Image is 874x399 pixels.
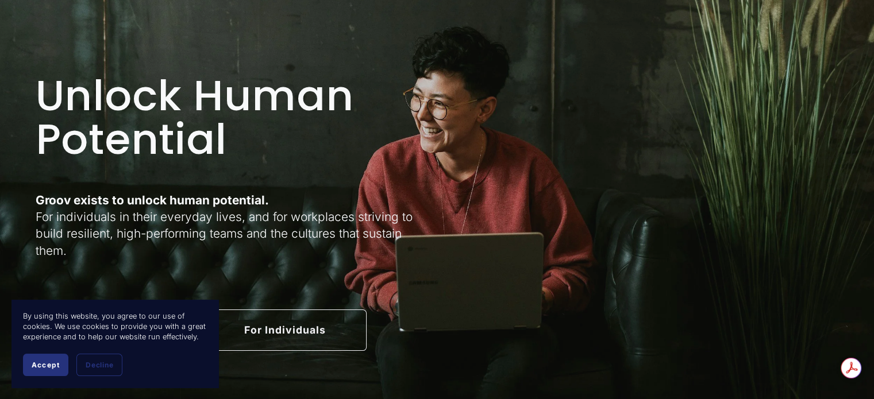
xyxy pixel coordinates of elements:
[36,193,269,207] strong: Groov exists to unlock human potential.
[23,354,68,376] button: Accept
[32,361,60,369] span: Accept
[76,354,122,376] button: Decline
[11,300,218,388] section: Cookie banner
[204,309,367,350] a: For Individuals
[86,361,113,369] span: Decline
[23,311,207,342] p: By using this website, you agree to our use of cookies. We use cookies to provide you with a grea...
[36,192,434,259] p: For individuals in their everyday lives, and for workplaces striving to build resilient, high-per...
[36,74,434,161] h1: Unlock Human Potential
